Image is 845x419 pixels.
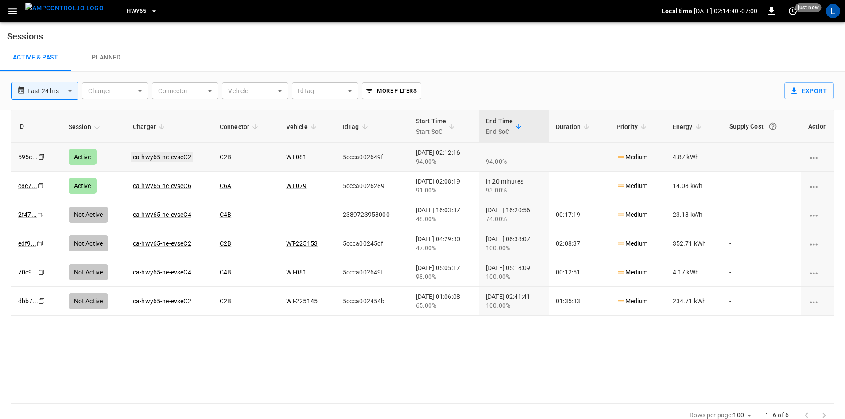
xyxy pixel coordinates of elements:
[416,243,472,252] div: 47.00%
[25,3,104,14] img: ampcontrol.io logo
[826,4,840,18] div: profile-icon
[336,258,409,287] td: 5ccca002649f
[616,210,648,219] p: Medium
[616,181,648,191] p: Medium
[71,43,142,72] a: Planned
[416,186,472,195] div: 91.00%
[486,272,542,281] div: 100.00%
[286,298,318,305] a: WT-225145
[416,235,472,252] div: [DATE] 04:29:30
[722,258,801,287] td: -
[343,121,371,132] span: IdTag
[11,110,834,316] table: sessions table
[37,181,46,191] div: copy
[69,207,109,223] div: Not Active
[486,235,542,252] div: [DATE] 06:38:07
[123,3,161,20] button: HWY65
[673,121,704,132] span: Energy
[11,110,834,403] div: sessions table
[765,118,781,134] button: The cost of your charging session based on your supply rates
[666,200,723,229] td: 23.18 kWh
[486,263,542,281] div: [DATE] 05:18:09
[286,153,307,161] a: WT-081
[286,121,319,132] span: Vehicle
[486,177,542,195] div: in 20 minutes
[416,116,458,137] span: Start TimeStart SoC
[127,6,146,16] span: HWY65
[36,210,45,219] div: copy
[666,143,723,172] td: 4.87 kWh
[416,292,472,310] div: [DATE] 01:06:08
[220,121,261,132] span: Connector
[549,287,609,316] td: 01:35:33
[220,153,231,161] a: C2B
[486,186,542,195] div: 93.00%
[416,272,472,281] div: 98.00%
[69,149,97,165] div: Active
[416,206,472,223] div: [DATE] 16:03:37
[486,148,542,166] div: -
[416,177,472,195] div: [DATE] 02:08:19
[69,235,109,251] div: Not Active
[286,182,307,189] a: WT-079
[666,229,723,258] td: 352.71 kWh
[662,7,692,16] p: Local time
[336,229,409,258] td: 5ccca00245df
[11,110,62,143] th: ID
[18,269,38,276] a: 70c9...
[220,182,231,189] a: C6A
[786,4,800,18] button: set refresh interval
[220,269,231,276] a: C4B
[486,126,513,137] p: End SoC
[416,215,472,223] div: 48.00%
[486,301,542,310] div: 100.00%
[722,172,801,200] td: -
[556,121,592,132] span: Duration
[486,243,542,252] div: 100.00%
[133,269,191,276] a: ca-hwy65-ne-evseC4
[486,292,542,310] div: [DATE] 02:41:41
[808,181,827,190] div: charging session options
[666,172,723,200] td: 14.08 kWh
[133,121,167,132] span: Charger
[336,143,409,172] td: 5ccca002649f
[18,211,37,218] a: 2f47...
[486,116,524,137] span: End TimeEnd SoC
[131,152,193,162] a: ca-hwy65-ne-evseC2
[801,110,834,143] th: Action
[416,301,472,310] div: 65.00%
[336,172,409,200] td: 5ccca0026289
[69,178,97,194] div: Active
[808,210,827,219] div: charging session options
[616,153,648,162] p: Medium
[27,82,78,99] div: Last 24 hrs
[69,264,109,280] div: Not Active
[808,239,827,248] div: charging session options
[416,263,472,281] div: [DATE] 05:05:17
[220,298,231,305] a: C2B
[336,287,409,316] td: 5ccca002454b
[784,82,834,99] button: Export
[133,182,191,189] a: ca-hwy65-ne-evseC6
[666,258,723,287] td: 4.17 kWh
[220,240,231,247] a: C2B
[486,206,542,223] div: [DATE] 16:20:56
[549,229,609,258] td: 02:08:37
[729,118,794,134] div: Supply Cost
[133,240,191,247] a: ca-hwy65-ne-evseC2
[69,293,109,309] div: Not Active
[722,143,801,172] td: -
[336,200,409,229] td: 2389723958000
[220,211,231,218] a: C4B
[416,157,472,166] div: 94.00%
[36,239,45,248] div: copy
[286,240,318,247] a: WT-225153
[549,172,609,200] td: -
[18,182,37,189] a: c8c7...
[18,298,38,305] a: dbb7...
[486,116,513,137] div: End Time
[808,297,827,305] div: charging session options
[416,126,446,137] p: Start SoC
[416,148,472,166] div: [DATE] 02:12:16
[37,152,46,162] div: copy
